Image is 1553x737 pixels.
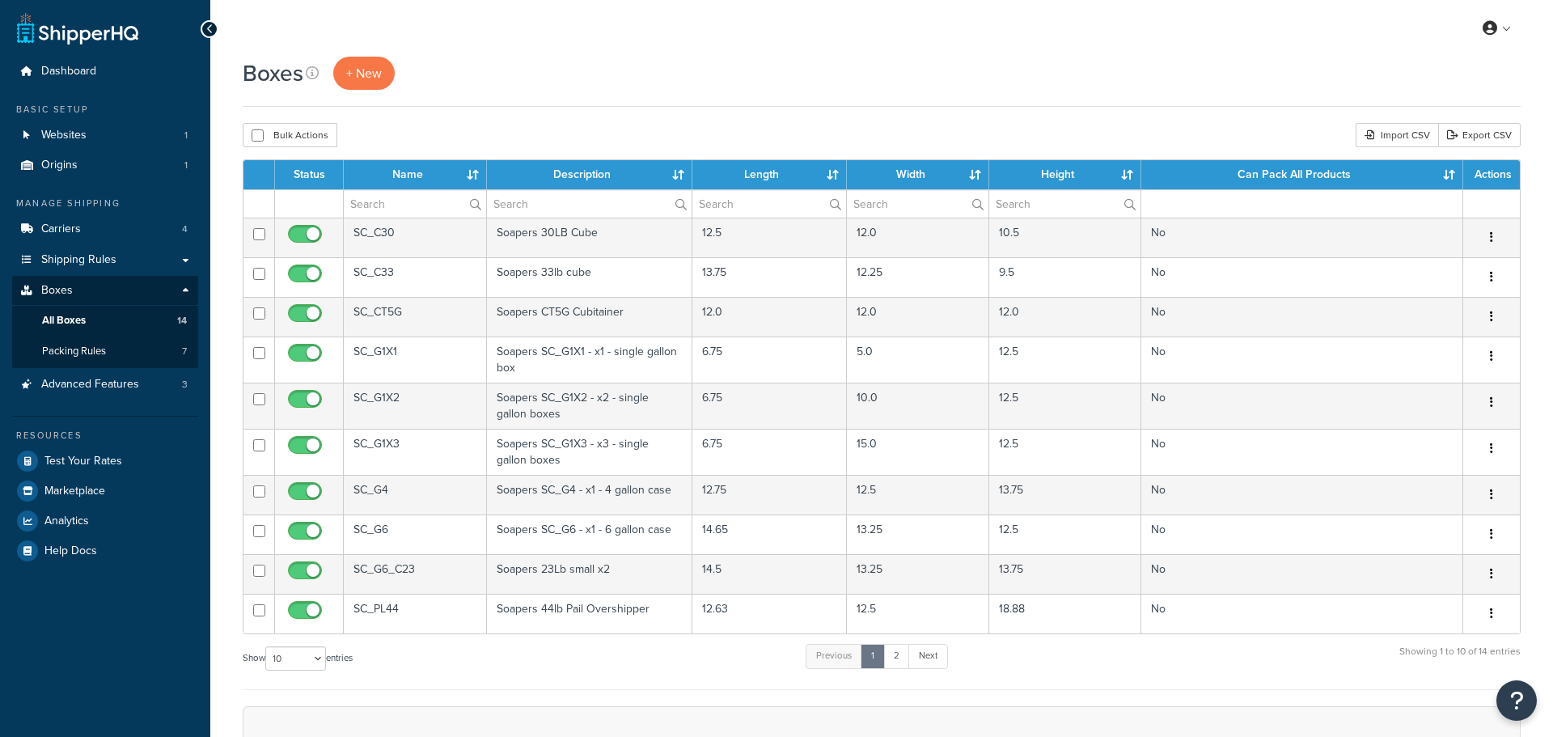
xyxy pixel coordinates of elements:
[1141,554,1463,594] td: No
[344,515,487,554] td: SC_G6
[12,276,198,368] li: Boxes
[182,222,188,236] span: 4
[806,644,862,668] a: Previous
[1141,515,1463,554] td: No
[344,160,487,189] th: Name : activate to sort column ascending
[847,218,989,257] td: 12.0
[487,218,692,257] td: Soapers 30LB Cube
[344,190,486,218] input: Search
[847,337,989,383] td: 5.0
[861,644,885,668] a: 1
[692,594,847,633] td: 12.63
[692,337,847,383] td: 6.75
[12,197,198,210] div: Manage Shipping
[41,284,73,298] span: Boxes
[44,455,122,468] span: Test Your Rates
[487,594,692,633] td: Soapers 44lb Pail Overshipper
[847,160,989,189] th: Width : activate to sort column ascending
[847,190,988,218] input: Search
[989,429,1140,475] td: 12.5
[1141,257,1463,297] td: No
[487,383,692,429] td: Soapers SC_G1X2 - x2 - single gallon boxes
[847,515,989,554] td: 13.25
[333,57,395,90] a: + New
[847,257,989,297] td: 12.25
[44,485,105,498] span: Marketplace
[487,429,692,475] td: Soapers SC_G1X3 - x3 - single gallon boxes
[487,475,692,515] td: Soapers SC_G4 - x1 - 4 gallon case
[12,429,198,443] div: Resources
[847,383,989,429] td: 10.0
[344,429,487,475] td: SC_G1X3
[692,554,847,594] td: 14.5
[989,160,1140,189] th: Height : activate to sort column ascending
[243,123,337,147] button: Bulk Actions
[1141,594,1463,633] td: No
[344,257,487,297] td: SC_C33
[344,218,487,257] td: SC_C30
[17,12,138,44] a: ShipperHQ Home
[883,644,910,668] a: 2
[847,475,989,515] td: 12.5
[692,429,847,475] td: 6.75
[41,378,139,392] span: Advanced Features
[1463,160,1520,189] th: Actions
[1356,123,1438,147] div: Import CSV
[1438,123,1521,147] a: Export CSV
[12,121,198,150] li: Websites
[184,159,188,172] span: 1
[265,646,326,671] select: Showentries
[487,554,692,594] td: Soapers 23Lb small x2
[344,594,487,633] td: SC_PL44
[487,190,691,218] input: Search
[1141,475,1463,515] td: No
[41,222,81,236] span: Carriers
[847,429,989,475] td: 15.0
[12,506,198,536] a: Analytics
[692,515,847,554] td: 14.65
[847,297,989,337] td: 12.0
[12,477,198,506] a: Marketplace
[344,475,487,515] td: SC_G4
[847,594,989,633] td: 12.5
[908,644,948,668] a: Next
[12,57,198,87] a: Dashboard
[989,594,1140,633] td: 18.88
[692,257,847,297] td: 13.75
[487,337,692,383] td: Soapers SC_G1X1 - x1 - single gallon box
[42,314,86,328] span: All Boxes
[44,515,89,528] span: Analytics
[12,337,198,366] a: Packing Rules 7
[12,370,198,400] li: Advanced Features
[692,160,847,189] th: Length : activate to sort column ascending
[344,337,487,383] td: SC_G1X1
[243,646,353,671] label: Show entries
[487,257,692,297] td: Soapers 33lb cube
[1399,642,1521,677] div: Showing 1 to 10 of 14 entries
[989,337,1140,383] td: 12.5
[182,345,187,358] span: 7
[41,129,87,142] span: Websites
[692,190,846,218] input: Search
[989,297,1140,337] td: 12.0
[989,554,1140,594] td: 13.75
[1141,160,1463,189] th: Can Pack All Products : activate to sort column ascending
[692,383,847,429] td: 6.75
[177,314,187,328] span: 14
[12,121,198,150] a: Websites 1
[487,297,692,337] td: Soapers CT5G Cubitainer
[12,447,198,476] a: Test Your Rates
[346,64,382,83] span: + New
[182,378,188,392] span: 3
[344,383,487,429] td: SC_G1X2
[1141,297,1463,337] td: No
[12,536,198,565] a: Help Docs
[487,160,692,189] th: Description : activate to sort column ascending
[692,475,847,515] td: 12.75
[12,103,198,116] div: Basic Setup
[41,253,116,267] span: Shipping Rules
